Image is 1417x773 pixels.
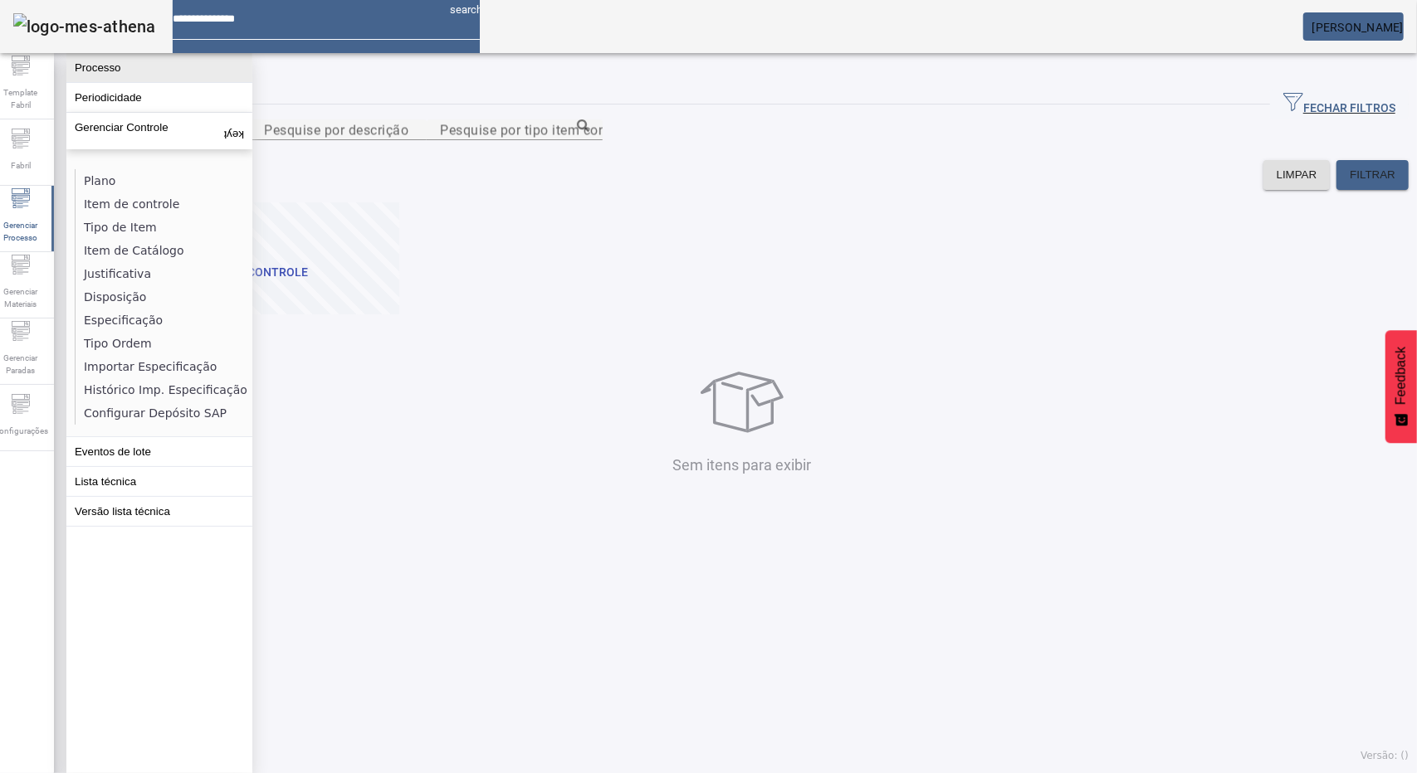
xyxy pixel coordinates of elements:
[1283,92,1395,117] span: FECHAR FILTROS
[66,113,252,149] button: Gerenciar Controle
[76,285,252,309] li: Disposição
[76,332,252,355] li: Tipo Ordem
[76,216,252,239] li: Tipo de Item
[76,169,252,192] li: Plano
[1263,160,1331,190] button: LIMPAR
[1336,160,1409,190] button: FILTRAR
[76,309,252,332] li: Especificação
[440,122,634,138] mat-label: Pesquise por tipo item controle
[79,454,1405,476] p: Sem itens para exibir
[66,53,252,82] button: Processo
[1385,330,1417,443] button: Feedback - Mostrar pesquisa
[76,355,252,378] li: Importar Especificação
[1350,167,1395,183] span: FILTRAR
[6,154,36,177] span: Fabril
[76,262,252,285] li: Justificativa
[1277,167,1317,183] span: LIMPAR
[1312,21,1404,34] span: [PERSON_NAME]
[440,120,589,140] input: Number
[1361,750,1409,761] span: Versão: ()
[264,122,408,138] mat-label: Pesquise por descrição
[1394,347,1409,405] span: Feedback
[76,378,252,401] li: Histórico Imp. Especificação
[66,437,252,466] button: Eventos de lote
[1270,90,1409,119] button: FECHAR FILTROS
[66,467,252,496] button: Lista técnica
[76,401,252,425] li: Configurar Depósito SAP
[76,192,252,216] li: Item de controle
[66,83,252,112] button: Periodicidade
[13,13,156,40] img: logo-mes-athena
[66,497,252,526] button: Versão lista técnica
[224,121,244,141] mat-icon: keyboard_arrow_up
[76,239,252,262] li: Item de Catálogo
